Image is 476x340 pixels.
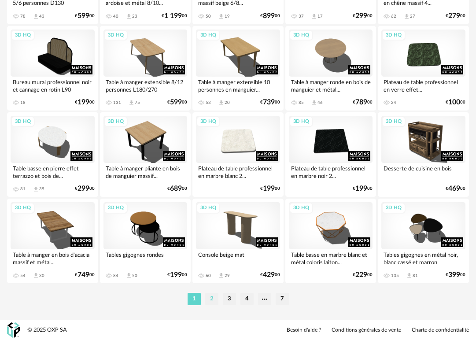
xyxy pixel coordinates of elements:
div: € 00 [446,186,465,192]
div: Table basse en marbre blanc et métal coloris laiton... [289,249,373,267]
span: Download icon [218,13,225,20]
div: € 00 [75,272,95,278]
a: 3D HQ Plateau de table professionnel en verre effet... 24 €10000 [378,26,469,111]
span: Download icon [128,100,135,106]
span: 199 [355,186,367,192]
span: 749 [77,272,89,278]
div: € 00 [353,13,373,19]
span: 199 [263,186,275,192]
span: Download icon [311,100,317,106]
div: Tables gigognes en métal noir, blanc cassé et marron [381,249,465,267]
span: 599 [170,100,182,105]
a: 3D HQ Table à manger pliante en bois de manguier massif... €68900 [100,112,191,197]
div: € 00 [75,186,95,192]
div: 3D HQ [289,30,313,41]
div: 27 [410,14,415,19]
div: € 00 [446,272,465,278]
a: Charte de confidentialité [412,327,469,334]
li: 3 [223,293,236,305]
div: € 00 [446,13,465,19]
a: Besoin d'aide ? [287,327,321,334]
span: Download icon [311,13,317,20]
a: 3D HQ Table à manger extensible 8/12 personnes L180/270 131 Download icon 75 €59900 [100,26,191,111]
div: € 00 [167,186,187,192]
li: 7 [276,293,289,305]
span: 899 [263,13,275,19]
div: Tables gigognes rondes [103,249,188,267]
a: 3D HQ Table à manger extensible 10 personnes en manguier... 53 Download icon 20 €73900 [192,26,284,111]
div: 81 [413,273,418,278]
div: Console beige mat [196,249,280,267]
div: € 00 [162,13,187,19]
div: © 2025 OXP SA [27,326,67,334]
span: 399 [448,272,460,278]
span: 199 [170,272,182,278]
li: 2 [205,293,218,305]
div: 3D HQ [196,116,220,127]
div: 3D HQ [196,203,220,214]
div: 62 [391,14,396,19]
div: Table à manger en bois d'acacia massif et métal... [11,249,95,267]
li: 4 [240,293,254,305]
div: 3D HQ [104,30,128,41]
a: 3D HQ Table à manger ronde en bois de manguier et métal... 85 Download icon 46 €78900 [285,26,376,111]
span: Download icon [33,13,39,20]
div: 75 [135,100,140,105]
span: 789 [355,100,367,105]
div: € 00 [353,186,373,192]
div: 50 [132,273,137,278]
div: 81 [20,186,26,192]
div: € 00 [353,272,373,278]
div: Plateau de table professionnel en marbre blanc 2... [196,163,280,181]
li: 1 [188,293,201,305]
div: 40 [113,14,118,19]
div: Desserte de cuisine en bois [381,163,465,181]
div: Table à manger ronde en bois de manguier et métal... [289,77,373,94]
div: € 00 [75,100,95,105]
div: 46 [317,100,323,105]
div: 3D HQ [104,203,128,214]
a: 3D HQ Table à manger en bois d'acacia massif et métal... 54 Download icon 30 €74900 [7,199,98,283]
div: 3D HQ [382,203,406,214]
div: € 00 [75,13,95,19]
div: 35 [39,186,44,192]
div: 3D HQ [104,116,128,127]
span: Download icon [403,13,410,20]
span: Download icon [218,272,225,279]
div: € 00 [167,272,187,278]
div: 37 [299,14,304,19]
a: 3D HQ Desserte de cuisine en bois €46900 [378,112,469,197]
span: 229 [355,272,367,278]
div: 78 [20,14,26,19]
span: 429 [263,272,275,278]
div: 3D HQ [11,203,35,214]
div: Bureau mural professionnel noir et cannage en rotin L90 [11,77,95,94]
span: Download icon [406,272,413,279]
div: 131 [113,100,121,105]
div: 17 [317,14,323,19]
a: 3D HQ Tables gigognes rondes 84 Download icon 50 €19900 [100,199,191,283]
div: 30 [39,273,44,278]
div: 23 [132,14,137,19]
div: 53 [206,100,211,105]
div: € 00 [446,100,465,105]
div: Table à manger extensible 10 personnes en manguier... [196,77,280,94]
span: 100 [448,100,460,105]
span: Download icon [33,186,39,192]
div: 3D HQ [382,30,406,41]
div: Plateau de table professionnel en verre effet... [381,77,465,94]
div: Table basse en pierre effet terrazzo et bois de... [11,163,95,181]
div: 19 [225,14,230,19]
div: 20 [225,100,230,105]
div: 85 [299,100,304,105]
span: 279 [448,13,460,19]
span: Download icon [33,272,39,279]
div: 3D HQ [11,116,35,127]
span: Download icon [125,272,132,279]
span: 299 [355,13,367,19]
div: 29 [225,273,230,278]
div: € 00 [260,186,280,192]
div: 24 [391,100,396,105]
div: € 00 [353,100,373,105]
span: 739 [263,100,275,105]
